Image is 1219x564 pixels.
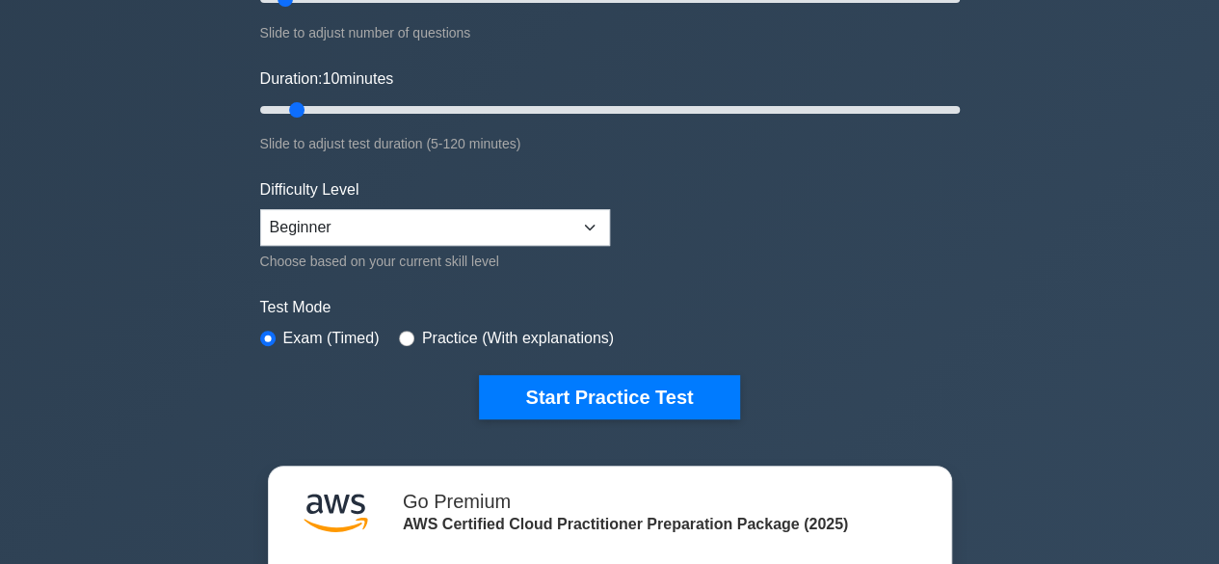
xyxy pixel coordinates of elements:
span: 10 [322,70,339,87]
label: Test Mode [260,296,960,319]
button: Start Practice Test [479,375,739,419]
label: Duration: minutes [260,67,394,91]
label: Difficulty Level [260,178,359,201]
label: Practice (With explanations) [422,327,614,350]
div: Slide to adjust number of questions [260,21,960,44]
label: Exam (Timed) [283,327,380,350]
div: Choose based on your current skill level [260,250,610,273]
div: Slide to adjust test duration (5-120 minutes) [260,132,960,155]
